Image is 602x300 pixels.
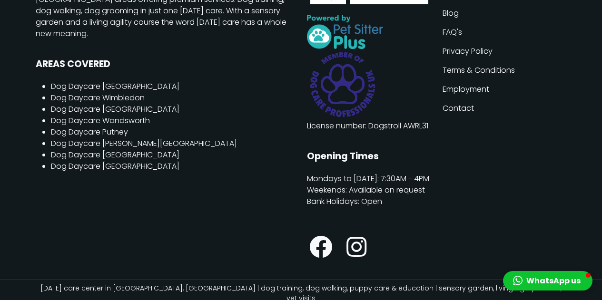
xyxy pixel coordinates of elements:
img: Member of Purple [307,49,378,120]
a: Terms & Conditions [443,61,567,80]
img: professional dog day care software [307,15,383,49]
a: FAQ's [443,23,567,42]
a: Dog Daycare Wandsworth [51,115,150,126]
a: Dog Daycare [GEOGRAPHIC_DATA] [51,149,179,160]
a: Dog Daycare [GEOGRAPHIC_DATA] [51,81,179,92]
a: Dog Daycare Putney [51,126,128,137]
a: Employment [443,80,567,99]
h2: AREAS COVERED [36,58,296,69]
a: Blog [443,4,567,23]
a: License number: Dogstroll AWRL31 [307,120,428,131]
a: Contact [443,99,567,118]
a: Dog Daycare [GEOGRAPHIC_DATA] [51,104,179,115]
h2: Opening Times [307,151,431,162]
a: Dog Daycare [GEOGRAPHIC_DATA] [51,161,179,172]
button: WhatsApp us [503,271,592,290]
a: Dog Daycare Wimbledon [51,92,145,103]
a: Dog Daycare [PERSON_NAME][GEOGRAPHIC_DATA] [51,138,237,149]
p: Mondays to [DATE]: 7:30AM - 4PM Weekends: Available on request Bank Holidays: Open [307,173,431,207]
a: Privacy Policy [443,42,567,61]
